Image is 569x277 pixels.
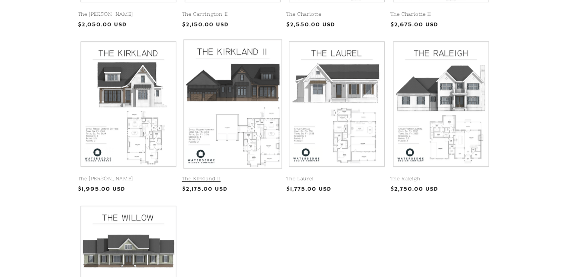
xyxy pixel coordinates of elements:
[182,176,283,182] a: The Kirkland II
[390,11,492,18] a: The Charlotte II
[182,11,283,18] a: The Carrington II
[286,176,387,182] a: The Laurel
[286,11,387,18] a: The Charlotte
[78,11,179,18] a: The [PERSON_NAME]
[390,176,492,182] a: The Raleigh
[78,176,179,182] a: The [PERSON_NAME]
